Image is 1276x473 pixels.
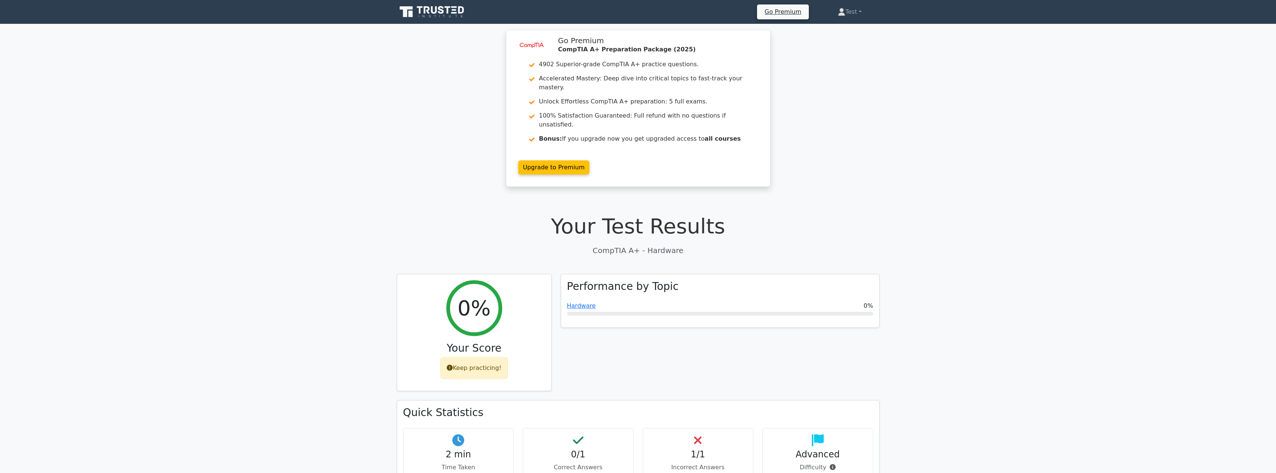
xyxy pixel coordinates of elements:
[518,160,590,175] a: Upgrade to Premium
[409,463,508,472] p: Time Taken
[567,302,596,309] a: Hardware
[769,449,867,460] h4: Advanced
[440,357,508,379] div: Keep practicing!
[403,406,873,419] h3: Quick Statistics
[649,449,747,460] h4: 1/1
[864,301,873,310] span: 0%
[529,449,627,460] h4: 0/1
[529,463,627,472] p: Correct Answers
[403,342,545,355] h3: Your Score
[397,245,880,256] p: CompTIA A+ - Hardware
[820,4,880,19] a: Test
[457,295,491,320] h2: 0%
[649,463,747,472] p: Incorrect Answers
[397,214,880,239] h1: Your Test Results
[769,463,867,472] p: Difficulty
[567,280,679,293] h3: Performance by Topic
[760,7,805,17] a: Go Premium
[409,449,508,460] h4: 2 min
